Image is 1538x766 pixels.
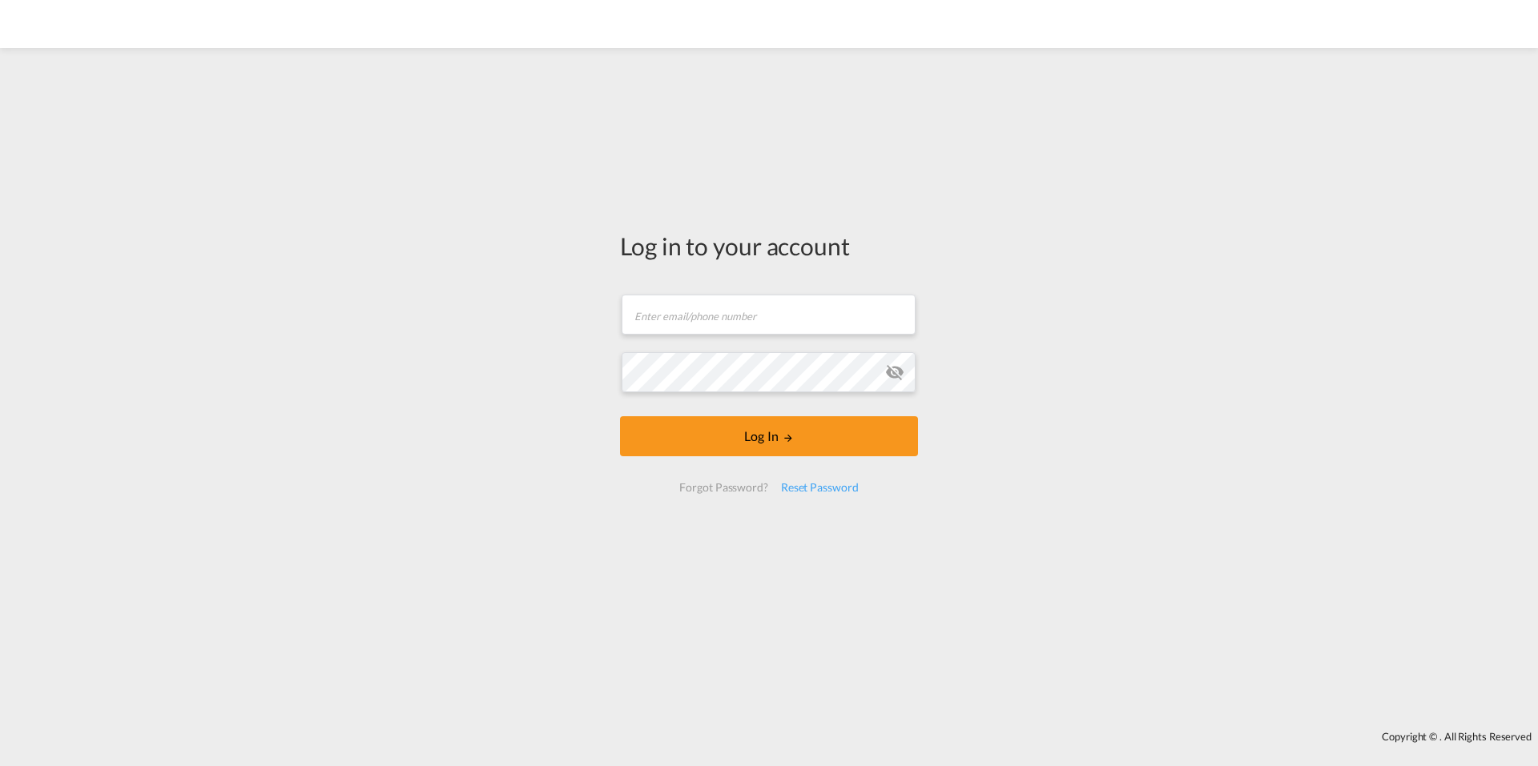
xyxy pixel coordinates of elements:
input: Enter email/phone number [622,295,916,335]
div: Forgot Password? [673,473,774,502]
button: LOGIN [620,416,918,456]
md-icon: icon-eye-off [885,363,904,382]
div: Log in to your account [620,229,918,263]
div: Reset Password [775,473,865,502]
